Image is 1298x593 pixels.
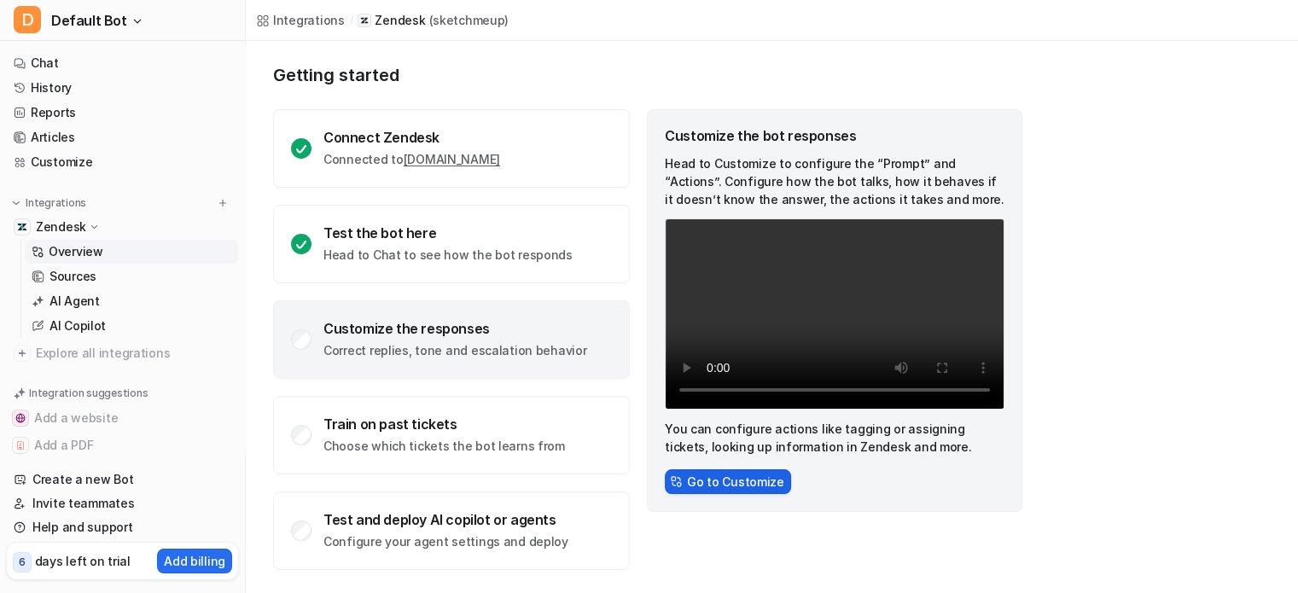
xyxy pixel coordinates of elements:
p: Integration suggestions [29,386,148,401]
span: Explore all integrations [36,340,231,367]
p: Head to Customize to configure the “Prompt” and “Actions”. Configure how the bot talks, how it be... [665,154,1004,208]
div: Test the bot here [323,224,573,241]
p: Correct replies, tone and escalation behavior [323,342,586,359]
p: Choose which tickets the bot learns from [323,438,565,455]
p: Configure your agent settings and deploy [323,533,568,550]
img: CstomizeIcon [670,475,682,487]
button: Add billing [157,549,232,573]
a: Invite teammates [7,491,238,515]
p: Connected to [323,151,500,168]
p: AI Agent [49,293,100,310]
a: Create a new Bot [7,468,238,491]
p: Add billing [164,552,225,570]
img: expand menu [10,197,22,209]
div: Customize the responses [323,320,586,337]
img: Zendesk [17,222,27,232]
a: Explore all integrations [7,341,238,365]
a: Zendesk(sketchmeup) [358,12,509,29]
div: Test and deploy AI copilot or agents [323,511,568,528]
button: Integrations [7,195,91,212]
a: Chat [7,51,238,75]
div: Connect Zendesk [323,129,500,146]
button: Add a PDFAdd a PDF [7,432,238,459]
p: Zendesk [375,12,425,29]
p: days left on trial [35,552,131,570]
div: Train on past tickets [323,416,565,433]
p: ( sketchmeup ) [428,12,509,29]
p: Sources [49,268,96,285]
p: Getting started [273,65,1024,85]
a: Help and support [7,515,238,539]
div: Customize the bot responses [665,127,1004,144]
p: AI Copilot [49,317,106,334]
a: Articles [7,125,238,149]
a: Customize [7,150,238,174]
a: Overview [25,240,238,264]
a: History [7,76,238,100]
p: Zendesk [36,218,86,235]
a: Reports [7,101,238,125]
button: Go to Customize [665,469,791,494]
img: explore all integrations [14,345,31,362]
div: Integrations [273,11,345,29]
span: / [350,13,353,28]
p: You can configure actions like tagging or assigning tickets, looking up information in Zendesk an... [665,420,1004,456]
p: Head to Chat to see how the bot responds [323,247,573,264]
p: Overview [49,243,103,260]
img: Add a website [15,413,26,423]
a: Integrations [256,11,345,29]
a: Sources [25,265,238,288]
a: AI Agent [25,289,238,313]
a: AI Copilot [25,314,238,338]
img: Add a PDF [15,440,26,451]
span: D [14,6,41,33]
button: Add a websiteAdd a website [7,404,238,432]
span: Default Bot [51,9,127,32]
img: menu_add.svg [217,197,229,209]
video: Your browser does not support the video tag. [665,218,1004,410]
p: Integrations [26,196,86,210]
p: 6 [19,555,26,570]
a: [DOMAIN_NAME] [404,152,500,166]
